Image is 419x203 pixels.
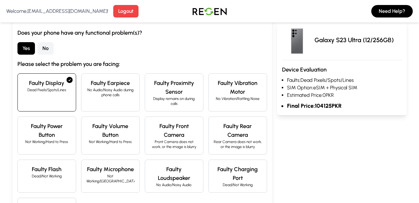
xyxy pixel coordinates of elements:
img: Galaxy S23 Ultra [282,25,312,55]
p: Not Working/[GEOGRAPHIC_DATA] [86,174,134,184]
h3: Device Evaluation [282,65,402,74]
button: Need Help? [371,5,413,17]
h4: Faulty Microphone [86,165,134,174]
button: Logout [113,5,139,17]
h4: Faulty Vibration Motor [214,79,262,96]
p: No Audio/Noisy Audio [150,182,198,187]
p: Dead/Not Working [214,182,262,187]
li: SIM Option: eSIM + Physical SIM [287,84,402,92]
h4: Faulty Flash [23,165,71,174]
p: Front Camera does not work, or the image is blurry [150,139,198,149]
img: Logo [188,2,231,20]
h4: Faulty Volume Button [86,122,134,139]
h4: Faulty Earpiece [86,79,134,87]
h4: Faulty Rear Camera [214,122,262,139]
li: Final Price: 104125 PKR [287,101,402,110]
p: Not Working/Hard to Press [23,139,71,144]
p: No Vibration/Rattling Noise [214,96,262,101]
h3: Please select the problem you are facing: [17,60,267,68]
button: Yes [17,42,35,55]
p: Dead/Not Working [23,174,71,179]
p: Welcome, [EMAIL_ADDRESS][DOMAIN_NAME] ! [6,7,108,15]
h4: Faulty Front Camera [150,122,198,139]
p: Rear Camera does not work, or the image is blurry [214,139,262,149]
li: Faults: Dead Pixels/Spots/Lines [287,77,402,84]
h3: Does your phone have any functional problem(s)? [17,28,267,37]
h4: Faulty Loudspeaker [150,165,198,182]
p: Galaxy S23 Ultra (12/256GB) [314,36,394,44]
h4: Faulty Proximity Sensor [150,79,198,96]
h4: Faulty Display [23,79,71,87]
p: Display remains on during calls [150,96,198,106]
button: No [37,42,54,55]
li: Estimated Price: 0 PKR [287,92,402,99]
p: No Audio/Noisy Audio during phone calls [86,87,134,97]
h4: Faulty Charging Port [214,165,262,182]
p: Not Working/Hard to Press [86,139,134,144]
p: Dead Pixels/Spots/Lines [23,87,71,92]
h4: Faulty Power Button [23,122,71,139]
